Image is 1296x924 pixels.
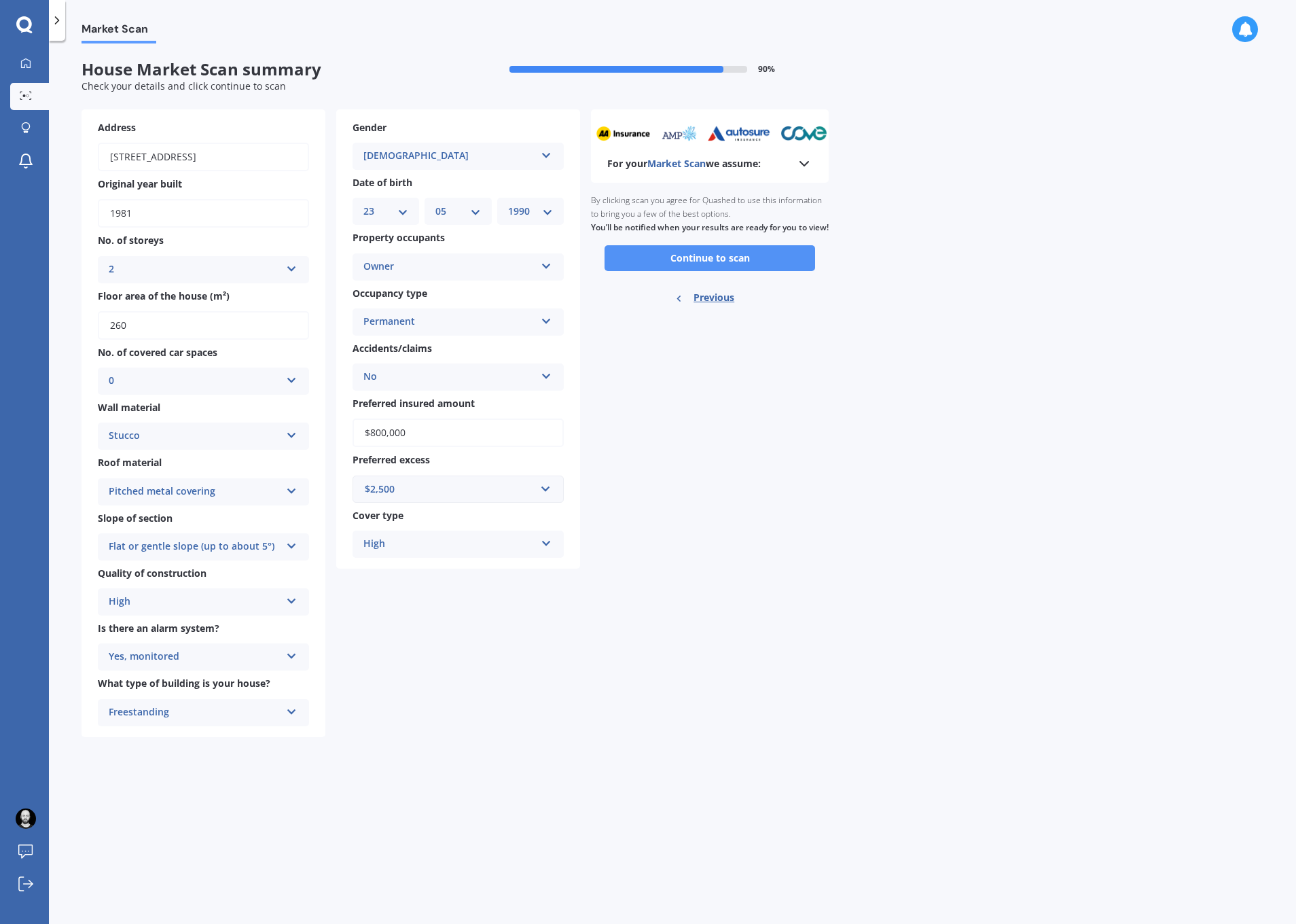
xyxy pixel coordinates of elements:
[780,126,827,141] img: cove_sm.webp
[109,262,281,278] div: 2
[82,79,286,92] span: Check your details and click continue to scan
[109,484,281,500] div: Pitched metal covering
[647,157,706,170] span: Market Scan
[365,482,535,497] div: $2,500
[758,65,775,74] span: 90 %
[353,287,427,300] span: Occupancy type
[109,649,281,665] div: Yes, monitored
[98,567,206,580] span: Quality of construction
[694,287,734,308] span: Previous
[109,594,281,610] div: High
[353,454,430,467] span: Preferred excess
[353,397,475,410] span: Preferred insured amount
[98,346,217,359] span: No. of covered car spaces
[109,705,281,721] div: Freestanding
[98,289,230,302] span: Floor area of the house (m²)
[363,369,535,385] div: No
[607,157,761,171] b: For your we assume:
[363,259,535,275] div: Owner
[353,509,403,522] span: Cover type
[98,512,173,525] span: Slope of section
[109,539,281,555] div: Flat or gentle slope (up to about 5°)
[591,183,829,245] div: By clicking scan you agree for Quashed to use this information to bring you a few of the best opt...
[353,121,386,134] span: Gender
[363,314,535,330] div: Permanent
[98,622,219,635] span: Is there an alarm system?
[109,373,281,389] div: 0
[596,126,650,141] img: aa_sm.webp
[660,126,698,141] img: amp_sm.png
[98,311,309,340] input: Enter floor area
[353,342,432,355] span: Accidents/claims
[98,401,160,414] span: Wall material
[353,176,412,189] span: Date of birth
[16,808,36,829] img: ACg8ocI_fM-yFxcdpzHNLBcVA_07cOkhAbccKeGqTyok0ipPsf_GlQDA=s96-c
[605,245,815,271] button: Continue to scan
[98,457,162,469] span: Roof material
[82,60,455,79] span: House Market Scan summary
[363,536,535,552] div: High
[98,234,164,247] span: No. of storeys
[98,177,182,190] span: Original year built
[82,22,156,41] span: Market Scan
[707,126,770,141] img: autosure_sm.webp
[353,232,445,245] span: Property occupants
[363,148,535,164] div: [DEMOGRAPHIC_DATA]
[109,428,281,444] div: Stucco
[98,121,136,134] span: Address
[591,221,829,233] b: You’ll be notified when your results are ready for you to view!
[98,677,270,690] span: What type of building is your house?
